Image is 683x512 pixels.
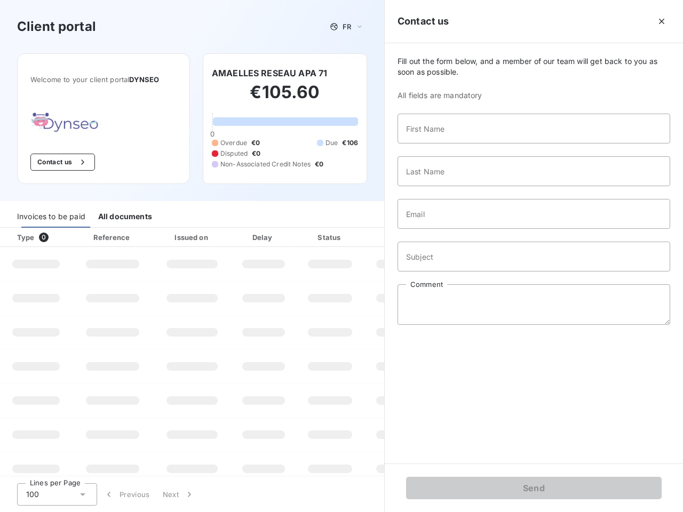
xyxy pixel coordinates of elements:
[398,114,670,143] input: placeholder
[212,67,327,79] h6: AMAELLES RESEAU APA 71
[11,232,70,243] div: Type
[17,17,96,36] h3: Client portal
[93,233,130,242] div: Reference
[398,90,670,101] span: All fields are mandatory
[252,149,260,158] span: €0
[398,14,449,29] h5: Contact us
[98,205,152,228] div: All documents
[155,232,229,243] div: Issued on
[298,232,362,243] div: Status
[343,22,351,31] span: FR
[129,75,159,84] span: DYNSEO
[220,159,311,169] span: Non-Associated Credit Notes
[251,138,260,148] span: €0
[398,242,670,271] input: placeholder
[233,232,294,243] div: Delay
[26,489,39,500] span: 100
[210,130,215,138] span: 0
[156,483,201,506] button: Next
[315,159,323,169] span: €0
[342,138,358,148] span: €106
[30,154,95,171] button: Contact us
[398,156,670,186] input: placeholder
[220,149,248,158] span: Disputed
[30,75,177,84] span: Welcome to your client portal
[212,82,358,114] h2: €105.60
[17,205,85,228] div: Invoices to be paid
[398,56,670,77] span: Fill out the form below, and a member of our team will get back to you as soon as possible.
[30,109,99,137] img: Company logo
[97,483,156,506] button: Previous
[325,138,338,148] span: Due
[406,477,662,499] button: Send
[220,138,247,148] span: Overdue
[398,199,670,229] input: placeholder
[39,233,49,242] span: 0
[366,232,434,243] div: Amount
